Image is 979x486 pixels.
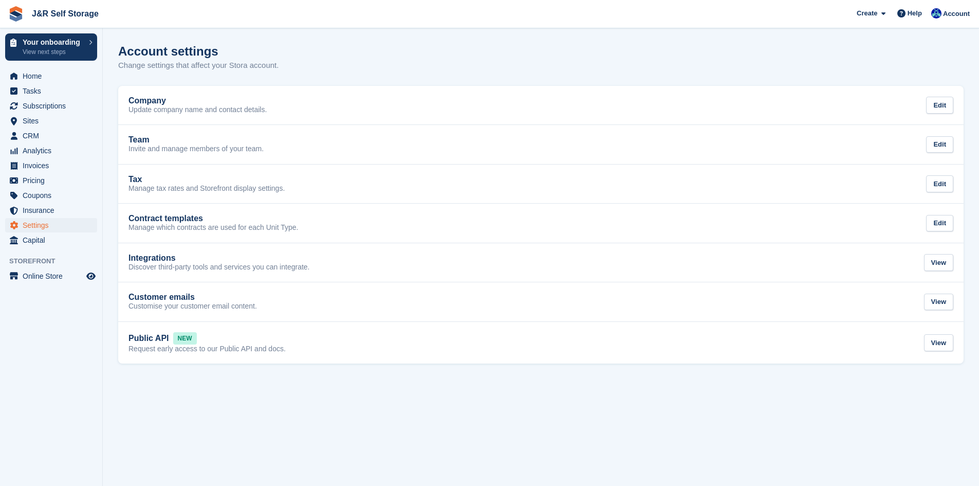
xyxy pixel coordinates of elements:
span: Pricing [23,173,84,188]
a: menu [5,269,97,283]
a: Preview store [85,270,97,282]
span: Home [23,69,84,83]
h2: Customer emails [128,293,195,302]
a: Your onboarding View next steps [5,33,97,61]
h2: Integrations [128,254,176,263]
p: Invite and manage members of your team. [128,145,264,154]
div: View [924,294,953,311]
a: menu [5,158,97,173]
a: Customer emails Customise your customer email content. View [118,282,964,321]
h2: Company [128,96,166,105]
span: Online Store [23,269,84,283]
span: Analytics [23,143,84,158]
a: Tax Manage tax rates and Storefront display settings. Edit [118,165,964,204]
a: menu [5,218,97,232]
a: menu [5,188,97,203]
div: Edit [926,136,953,153]
span: Tasks [23,84,84,98]
span: Subscriptions [23,99,84,113]
a: menu [5,233,97,247]
p: Customise your customer email content. [128,302,257,311]
img: Steve Revell [931,8,941,19]
a: J&R Self Storage [28,5,103,22]
p: Manage tax rates and Storefront display settings. [128,184,285,193]
p: Discover third-party tools and services you can integrate. [128,263,310,272]
h1: Account settings [118,44,218,58]
div: View [924,334,953,351]
a: menu [5,114,97,128]
div: Edit [926,215,953,232]
a: menu [5,84,97,98]
div: View [924,254,953,271]
h2: Contract templates [128,214,203,223]
p: View next steps [23,47,84,57]
p: Update company name and contact details. [128,105,267,115]
p: Your onboarding [23,39,84,46]
span: Settings [23,218,84,232]
span: CRM [23,129,84,143]
a: menu [5,143,97,158]
span: Storefront [9,256,102,266]
div: Edit [926,175,953,192]
img: stora-icon-8386f47178a22dfd0bd8f6a31ec36ba5ce8667c1dd55bd0f319d3a0aa187defe.svg [8,6,24,22]
span: Insurance [23,203,84,218]
a: menu [5,69,97,83]
h2: Team [128,135,150,145]
a: menu [5,129,97,143]
span: Help [908,8,922,19]
span: NEW [173,332,197,345]
span: Account [943,9,970,19]
div: Edit [926,97,953,114]
a: menu [5,99,97,113]
span: Capital [23,233,84,247]
p: Manage which contracts are used for each Unit Type. [128,223,298,232]
a: Team Invite and manage members of your team. Edit [118,125,964,164]
span: Create [857,8,877,19]
span: Coupons [23,188,84,203]
p: Change settings that affect your Stora account. [118,60,279,71]
a: menu [5,203,97,218]
a: menu [5,173,97,188]
h2: Tax [128,175,142,184]
p: Request early access to our Public API and docs. [128,345,286,354]
h2: Public API [128,334,169,343]
span: Invoices [23,158,84,173]
span: Sites [23,114,84,128]
a: Company Update company name and contact details. Edit [118,86,964,125]
a: Contract templates Manage which contracts are used for each Unit Type. Edit [118,204,964,243]
a: Public API NEW Request early access to our Public API and docs. View [118,322,964,364]
a: Integrations Discover third-party tools and services you can integrate. View [118,243,964,282]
